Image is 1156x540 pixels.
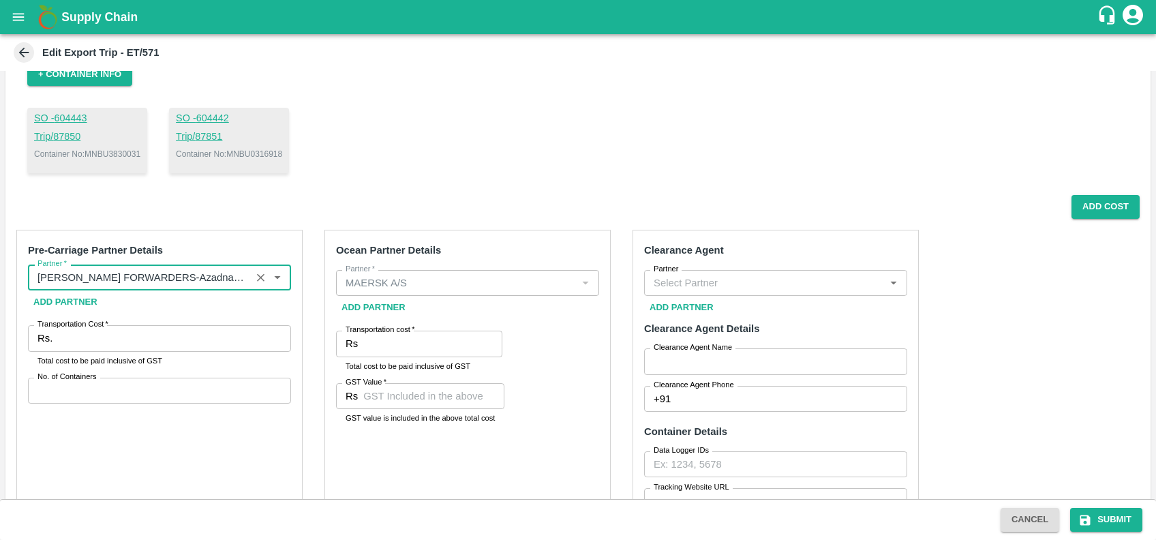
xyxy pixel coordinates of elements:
[644,451,907,477] input: Ex: 1234, 5678
[654,380,734,391] label: Clearance Agent Phone
[336,245,441,256] strong: Ocean Partner Details
[34,111,140,126] a: SO -604443
[1097,5,1121,29] div: customer-support
[269,269,286,286] button: Open
[34,3,61,31] img: logo
[346,264,375,275] label: Partner
[654,391,671,406] p: +91
[1121,3,1145,31] div: account of current user
[28,290,103,314] button: Add Partner
[654,342,732,353] label: Clearance Agent Name
[346,360,493,372] p: Total cost to be paid inclusive of GST
[27,63,132,87] button: + Container Info
[1071,195,1140,219] button: Add Cost
[346,412,495,424] p: GST value is included in the above total cost
[32,269,247,286] input: Select Partner
[654,482,729,493] label: Tracking Website URL
[37,372,97,382] label: No. of Containers
[34,130,140,145] a: Trip/87850
[176,148,282,160] p: Container No: MNBU0316918
[252,269,270,287] button: Clear
[346,325,414,335] label: Transportation cost
[885,274,902,292] button: Open
[176,111,282,126] a: SO -604442
[1070,508,1142,532] button: Submit
[654,445,709,456] label: Data Logger IDs
[61,7,1097,27] a: Supply Chain
[644,245,724,256] strong: Clearance Agent
[644,426,727,437] strong: Container Details
[37,355,282,367] p: Total cost to be paid inclusive of GST
[644,296,719,320] button: Add Partner
[28,245,163,256] strong: Pre-Carriage Partner Details
[37,258,67,269] label: Partner
[644,323,759,334] strong: Clearance Agent Details
[336,296,411,320] button: Add Partner
[34,148,140,160] p: Container No: MNBU3830031
[346,336,358,351] p: Rs
[346,377,386,388] label: GST Value
[648,274,881,292] input: Select Partner
[654,264,679,275] label: Partner
[363,383,504,409] input: GST Included in the above cost
[61,10,138,24] b: Supply Chain
[37,319,108,330] label: Transportation Cost
[42,47,159,58] b: Edit Export Trip - ET/571
[176,130,282,145] a: Trip/87851
[340,274,573,292] input: Select Partner
[1001,508,1059,532] button: Cancel
[3,1,34,33] button: open drawer
[346,389,358,404] p: Rs
[37,331,52,346] p: Rs.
